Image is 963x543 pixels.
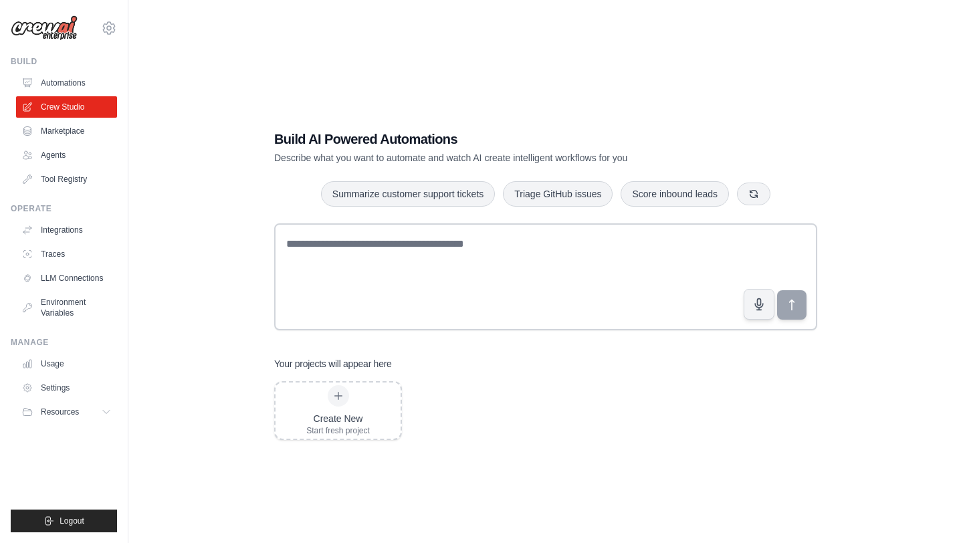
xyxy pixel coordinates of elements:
[11,15,78,41] img: Logo
[16,401,117,423] button: Resources
[16,72,117,94] a: Automations
[16,267,117,289] a: LLM Connections
[737,183,770,205] button: Get new suggestions
[16,120,117,142] a: Marketplace
[16,292,117,324] a: Environment Variables
[621,181,729,207] button: Score inbound leads
[16,243,117,265] a: Traces
[274,130,724,148] h1: Build AI Powered Automations
[321,181,495,207] button: Summarize customer support tickets
[16,144,117,166] a: Agents
[16,377,117,399] a: Settings
[744,289,774,320] button: Click to speak your automation idea
[306,425,370,436] div: Start fresh project
[11,203,117,214] div: Operate
[16,96,117,118] a: Crew Studio
[60,516,84,526] span: Logout
[16,169,117,190] a: Tool Registry
[11,337,117,348] div: Manage
[16,219,117,241] a: Integrations
[274,357,392,370] h3: Your projects will appear here
[11,56,117,67] div: Build
[274,151,724,165] p: Describe what you want to automate and watch AI create intelligent workflows for you
[503,181,613,207] button: Triage GitHub issues
[41,407,79,417] span: Resources
[306,412,370,425] div: Create New
[11,510,117,532] button: Logout
[16,353,117,374] a: Usage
